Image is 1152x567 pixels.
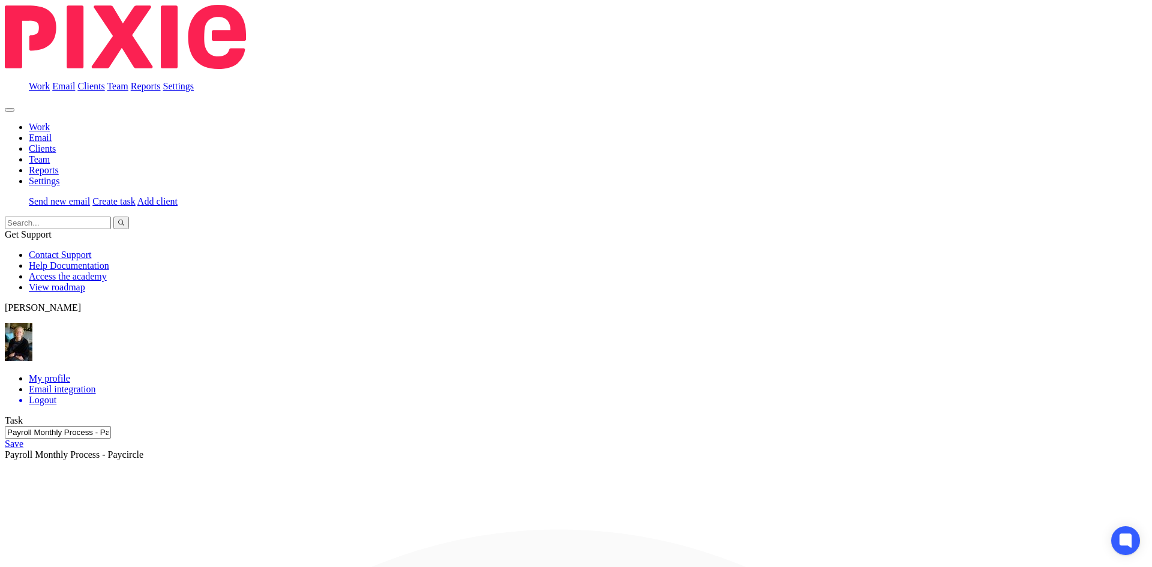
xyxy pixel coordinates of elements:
a: Send new email [29,196,90,206]
a: Access the academy [29,271,107,281]
div: Payroll Monthly Process - Paycircle [5,426,1147,460]
a: Team [107,81,128,91]
a: Clients [77,81,104,91]
a: Save [5,439,23,449]
a: Add client [137,196,178,206]
a: Team [29,154,50,164]
a: Logout [29,395,1147,406]
img: Pixie [5,5,246,69]
button: Search [113,217,129,229]
div: Payroll Monthly Process - Paycircle [5,449,1147,460]
label: Task [5,415,23,425]
a: Email [29,133,52,143]
a: Reports [131,81,161,91]
a: Settings [163,81,194,91]
span: Logout [29,395,56,405]
a: View roadmap [29,282,85,292]
a: Email integration [29,384,96,394]
a: Create task [92,196,136,206]
a: My profile [29,373,70,383]
a: Settings [29,176,60,186]
input: Search [5,217,111,229]
a: Clients [29,143,56,154]
a: Reports [29,165,59,175]
a: Work [29,122,50,132]
p: [PERSON_NAME] [5,302,1147,313]
img: nicky-partington.jpg [5,323,32,361]
a: Help Documentation [29,260,109,271]
a: Email [52,81,75,91]
a: Contact Support [29,250,91,260]
a: Work [29,81,50,91]
span: Get Support [5,229,52,239]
